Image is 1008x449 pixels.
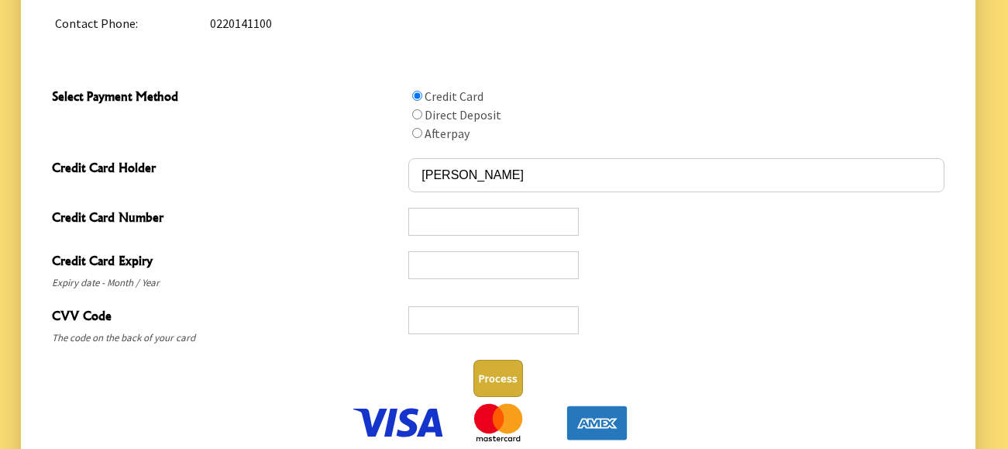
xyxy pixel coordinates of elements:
input: Select Payment Method [412,91,422,101]
td: Contact Phone: [46,5,201,42]
span: Credit Card Number [52,208,401,230]
img: We Accept Visa [350,403,447,442]
input: Select Payment Method [412,109,422,119]
img: We Accept MasterCard [449,403,546,442]
button: Process [473,360,523,397]
td: 0220141100 [201,5,951,42]
label: Credit Card [425,88,483,104]
iframe: Secure card number input frame [415,215,572,230]
span: The code on the back of your card [52,329,401,347]
span: CVV Code [52,306,401,329]
input: Credit Card Holder [408,158,944,192]
label: Afterpay [425,126,470,141]
iframe: Secure CVC input frame [415,313,572,328]
span: Credit Card Holder [52,158,401,181]
input: Select Payment Method [412,128,422,138]
label: Direct Deposit [425,107,501,123]
span: Credit Card Expiry [52,251,401,274]
iframe: Secure expiration date input frame [415,258,572,273]
span: Expiry date - Month / Year [52,274,401,292]
span: Select Payment Method [52,87,401,109]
